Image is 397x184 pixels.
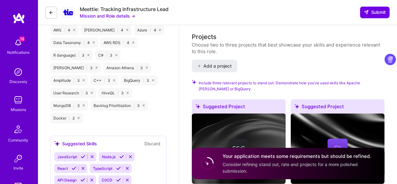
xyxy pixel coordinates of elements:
[102,178,112,182] span: CI/CD
[57,178,77,182] span: API Design
[8,137,28,143] div: Community
[146,67,148,69] i: icon Close
[364,9,386,15] span: Submit
[121,75,157,86] div: BigQuery 3
[192,60,237,72] button: Add a project
[13,165,23,171] div: Invite
[103,63,151,73] div: Amazon Athena 3
[134,25,164,35] div: Azure 4
[294,104,299,109] i: icon SuggestedTeams
[128,154,133,159] i: Reject
[192,42,384,55] div: Choose two to three projects that best showcase your skills and experience relevant to this role.
[57,154,77,159] span: JavaScript
[199,80,384,92] span: Include three relevant projects to stand out. Demonstrate how you’ve used skills like Apache [PER...
[142,104,145,107] i: icon Close
[12,66,24,78] img: discovery
[291,99,384,116] div: Suggested Project
[50,38,98,48] div: Data Taxonomy 4
[152,79,154,81] i: icon Close
[86,65,88,70] span: |
[117,91,119,96] span: |
[116,178,121,182] i: Accept
[73,78,75,83] span: |
[291,114,384,184] img: cover
[11,106,26,113] div: Missions
[82,91,83,96] span: |
[50,63,101,73] div: [PERSON_NAME] 3
[106,53,107,58] span: |
[81,154,85,159] i: Accept
[50,88,96,98] div: User Research 3
[50,75,88,86] div: Amplitude 3
[126,92,129,94] i: icon Close
[11,122,26,137] img: Community
[93,42,95,44] i: icon Close
[80,6,169,13] div: Meettie: Tracking Infrastructure Lead
[90,101,148,111] div: Backlog Prioritization 3
[80,178,85,182] i: Accept
[12,94,24,106] img: teamwork
[102,154,115,159] span: Node.js
[19,36,24,42] span: 16
[192,32,217,42] div: Projects
[73,103,75,108] span: |
[150,28,151,33] span: |
[196,104,200,109] i: icon SuggestedTeams
[229,139,249,159] img: Company logo
[125,166,130,171] i: Reject
[90,154,94,159] i: Reject
[12,152,24,165] img: Invite
[192,80,196,84] i: Check
[62,7,75,18] img: Company Logo
[50,25,78,35] div: AWS 4
[143,78,144,83] span: |
[64,28,65,33] span: |
[95,67,98,69] i: icon Close
[83,40,85,45] span: |
[117,28,118,33] span: |
[99,88,132,98] div: HiveQL 3
[223,153,377,159] h4: Your application meets some requirements but should be refined.
[72,166,76,171] i: Accept
[197,64,201,68] i: icon PlusBlack
[100,38,137,48] div: AWS RDS 4
[123,40,124,45] span: |
[81,25,131,35] div: [PERSON_NAME] 4
[83,104,85,107] i: icon Close
[192,114,286,184] img: cover
[78,53,79,58] span: |
[104,78,105,83] span: |
[223,161,358,173] span: Consider refining stand out, rate and projects for a more polished submission.
[93,166,112,171] span: TypeScript
[115,54,117,56] i: icon Close
[69,116,70,121] span: |
[50,101,88,111] div: MongoDB 3
[360,7,389,18] button: Submit
[126,29,128,31] i: icon Close
[54,140,97,147] div: Suggested Skills
[95,50,121,60] div: C# 3
[73,29,75,31] i: icon Close
[133,103,135,108] span: |
[12,36,24,49] img: bell
[81,166,85,171] i: Reject
[7,49,30,56] div: Notifications
[89,178,94,182] i: Reject
[125,178,130,182] i: Reject
[192,99,286,116] div: Suggested Project
[91,92,93,94] i: icon Close
[132,42,134,44] i: icon Close
[159,29,161,31] i: icon Close
[57,166,68,171] span: React
[83,79,85,81] i: icon Close
[90,75,118,86] div: C++ 3
[197,63,232,69] span: Add a project
[50,113,83,123] div: Docker 2
[49,10,54,15] i: icon LeftArrowDark
[364,10,369,15] i: icon SendLight
[50,50,93,60] div: R (language) 3
[13,13,25,24] img: logo
[78,117,80,119] i: icon Close
[80,13,135,19] button: Mission and Role details →
[137,65,138,70] span: |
